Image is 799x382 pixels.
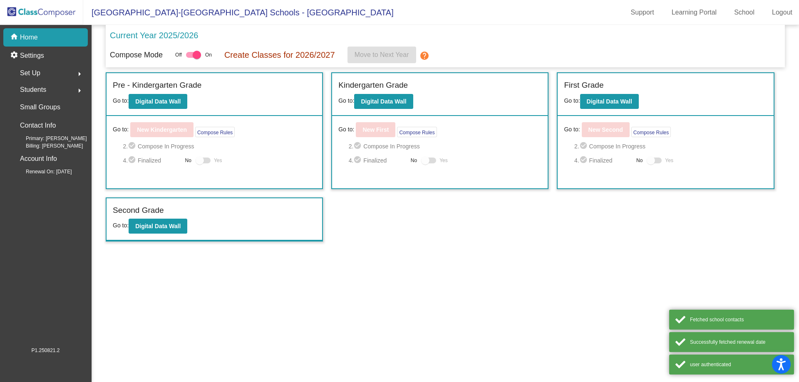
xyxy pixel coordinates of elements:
[137,126,187,133] b: New Kindergarten
[135,223,181,229] b: Digital Data Wall
[113,222,129,229] span: Go to:
[765,6,799,19] a: Logout
[135,98,181,105] b: Digital Data Wall
[580,94,639,109] button: Digital Data Wall
[185,157,191,164] span: No
[631,127,671,137] button: Compose Rules
[214,155,222,165] span: Yes
[20,120,56,131] p: Contact Info
[12,135,87,142] span: Primary: [PERSON_NAME]
[347,47,416,63] button: Move to Next Year
[362,126,389,133] b: New First
[361,98,406,105] b: Digital Data Wall
[123,155,181,165] span: 4. Finalized
[175,51,182,59] span: Off
[195,127,235,137] button: Compose Rules
[624,6,661,19] a: Support
[690,338,788,346] div: Successfully fetched renewal date
[110,49,163,61] p: Compose Mode
[12,142,83,150] span: Billing: [PERSON_NAME]
[20,153,57,165] p: Account Info
[113,205,164,217] label: Second Grade
[128,141,138,151] mat-icon: check_circle
[353,155,363,165] mat-icon: check_circle
[338,125,354,134] span: Go to:
[129,94,187,109] button: Digital Data Wall
[338,97,354,104] span: Go to:
[20,84,46,96] span: Students
[10,32,20,42] mat-icon: home
[128,155,138,165] mat-icon: check_circle
[354,94,413,109] button: Digital Data Wall
[397,127,437,137] button: Compose Rules
[665,155,673,165] span: Yes
[588,126,623,133] b: New Second
[564,79,603,91] label: First Grade
[690,316,788,323] div: Fetched school contacts
[74,69,84,79] mat-icon: arrow_right
[113,79,201,91] label: Pre - Kindergarten Grade
[10,51,20,61] mat-icon: settings
[20,32,38,42] p: Home
[587,98,632,105] b: Digital Data Wall
[349,155,407,165] span: 4. Finalized
[83,6,394,19] span: [GEOGRAPHIC_DATA]-[GEOGRAPHIC_DATA] Schools - [GEOGRAPHIC_DATA]
[582,122,630,137] button: New Second
[636,157,643,164] span: No
[353,141,363,151] mat-icon: check_circle
[727,6,761,19] a: School
[579,141,589,151] mat-icon: check_circle
[74,86,84,96] mat-icon: arrow_right
[20,51,44,61] p: Settings
[123,141,316,151] span: 2. Compose In Progress
[411,157,417,164] span: No
[113,97,129,104] span: Go to:
[129,219,187,234] button: Digital Data Wall
[12,168,72,175] span: Renewal On: [DATE]
[665,6,724,19] a: Learning Portal
[355,51,409,58] span: Move to Next Year
[579,155,589,165] mat-icon: check_circle
[205,51,212,59] span: On
[574,141,767,151] span: 2. Compose In Progress
[419,51,429,61] mat-icon: help
[110,29,198,42] p: Current Year 2025/2026
[690,361,788,368] div: user authenticated
[564,125,580,134] span: Go to:
[20,67,40,79] span: Set Up
[564,97,580,104] span: Go to:
[224,49,335,61] p: Create Classes for 2026/2027
[113,125,129,134] span: Go to:
[20,101,60,113] p: Small Groups
[130,122,194,137] button: New Kindergarten
[338,79,408,91] label: Kindergarten Grade
[349,141,542,151] span: 2. Compose In Progress
[574,155,632,165] span: 4. Finalized
[439,155,448,165] span: Yes
[356,122,395,137] button: New First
